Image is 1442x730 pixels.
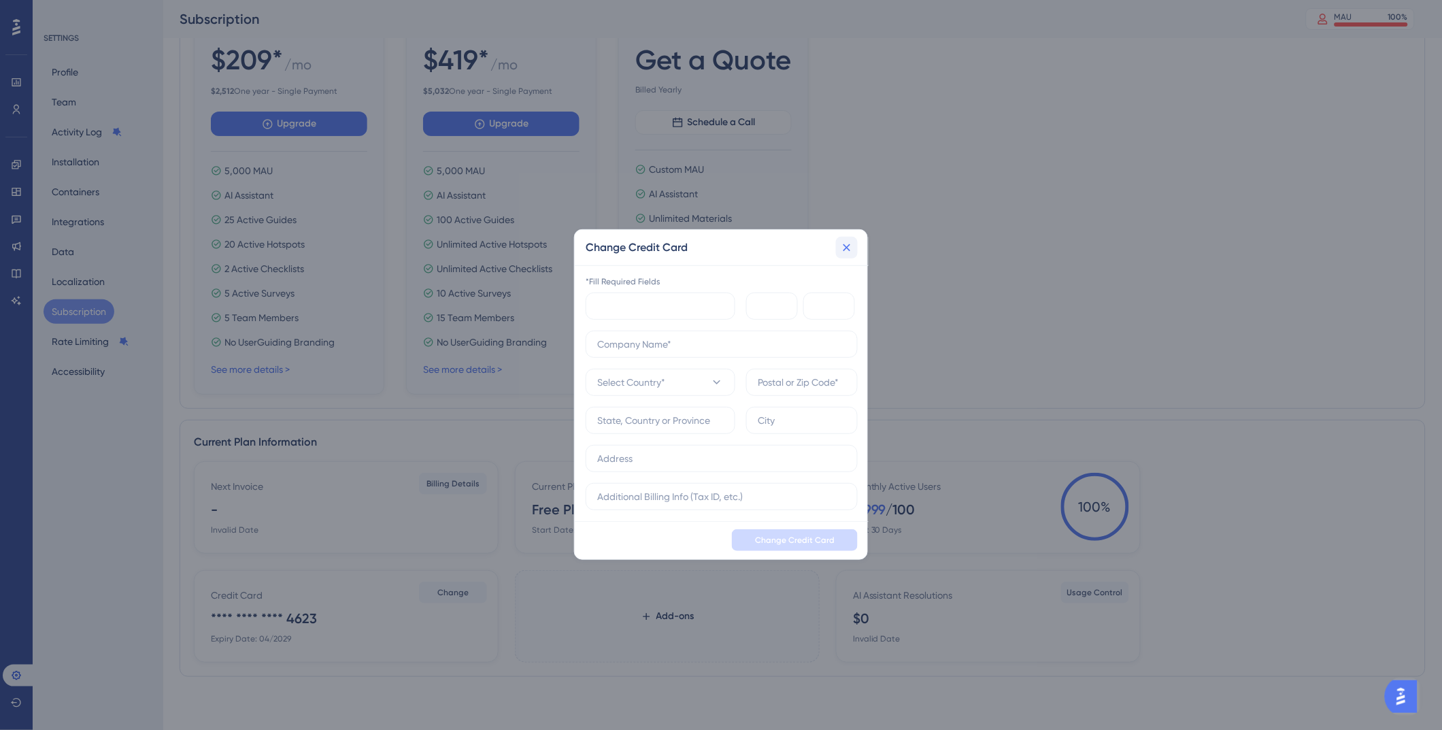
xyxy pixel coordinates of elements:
span: Select Country* [597,374,665,391]
div: *Fill Required Fields [586,276,858,287]
input: Company Name* [597,337,846,352]
input: Additional Billing Info (Tax ID, etc.) [597,489,846,504]
input: State, Country or Province [597,413,724,428]
iframe: Secure card number input frame [597,298,730,314]
h2: Change Credit Card [586,239,688,256]
input: City [758,413,846,428]
iframe: UserGuiding AI Assistant Launcher [1385,676,1426,717]
input: Address [597,451,846,466]
input: Postal or Zip Code* [758,375,846,390]
iframe: Secure expiration date input frame [758,298,792,314]
iframe: Secure CVC input frame [815,298,850,314]
span: Change Credit Card [755,535,835,546]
